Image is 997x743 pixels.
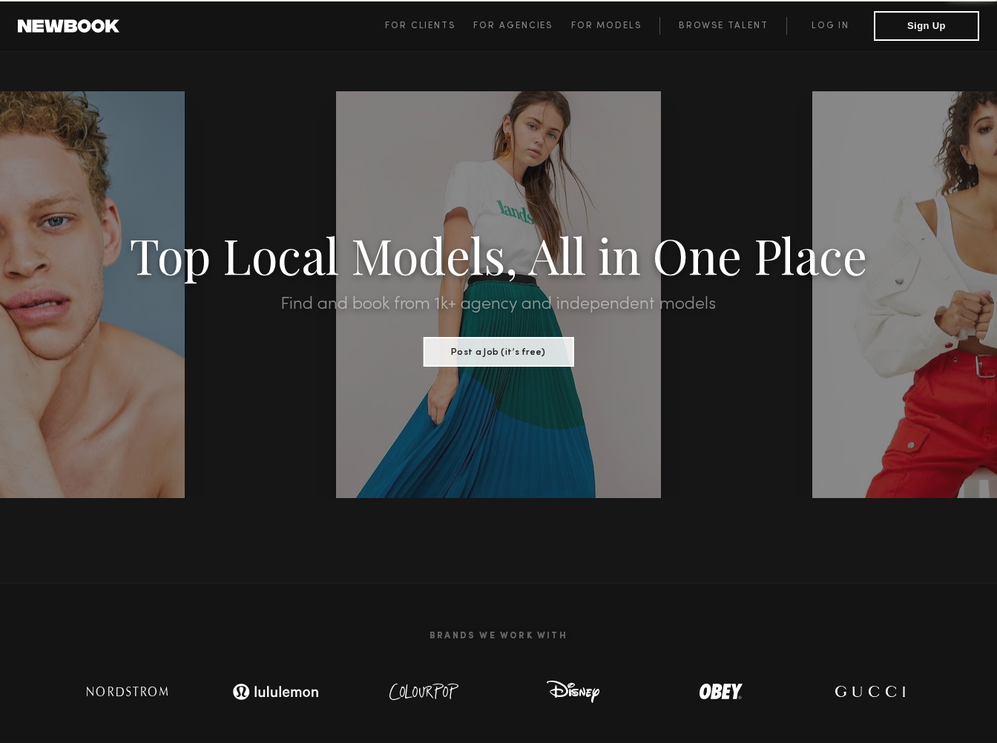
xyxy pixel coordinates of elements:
[821,677,918,707] img: logo-gucci.svg
[76,677,180,707] img: logo-nordstrom.svg
[423,342,573,359] a: Post a Job (it’s free)
[473,22,553,30] span: For Agencies
[571,17,660,35] a: For Models
[385,22,455,30] span: For Clients
[659,17,786,35] a: Browse Talent
[75,295,922,313] h2: Find and book from 1k+ agency and independent models
[75,232,922,278] h1: Top Local Models, All in One Place
[224,677,328,707] img: logo-lulu.svg
[786,17,874,35] a: Log in
[571,22,642,30] span: For Models
[423,337,573,367] button: Post a Job (it’s free)
[673,677,769,707] img: logo-obey.svg
[53,613,944,659] h2: Brands We Work With
[473,17,570,35] a: For Agencies
[385,17,473,35] a: For Clients
[874,11,979,41] button: Sign Up
[376,677,473,707] img: logo-colour-pop.svg
[524,677,621,707] img: logo-disney.svg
